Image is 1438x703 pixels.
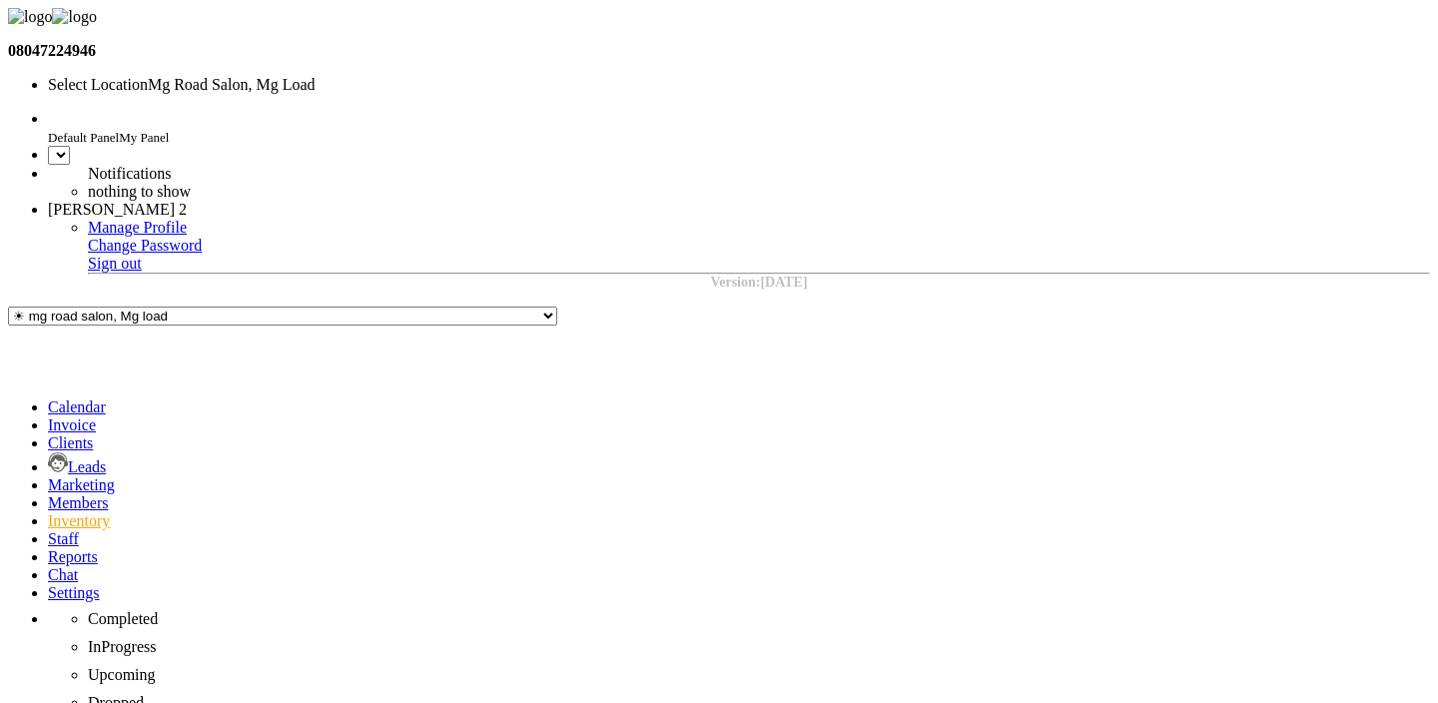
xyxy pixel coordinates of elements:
a: Members [48,494,108,511]
span: Default Panel [48,130,119,145]
img: logo [52,8,96,26]
div: Version:[DATE] [88,275,1430,291]
a: Settings [48,584,100,601]
li: nothing to show [88,183,587,201]
img: logo [8,8,52,26]
a: Sign out [88,255,142,272]
div: Notifications [88,165,587,183]
a: Staff [48,530,79,547]
span: InProgress [88,638,156,655]
a: Invoice [48,416,96,433]
a: Calendar [48,398,106,415]
span: Leads [68,458,106,475]
a: Chat [48,566,78,583]
a: Change Password [88,237,202,254]
a: Leads [48,458,106,475]
span: Upcoming [88,666,156,683]
a: Clients [48,434,93,451]
a: Marketing [48,476,115,493]
a: Manage Profile [88,219,187,236]
span: My Panel [119,130,169,145]
span: Completed [88,610,158,627]
a: Inventory [48,512,110,529]
span: [PERSON_NAME] 2 [48,201,187,218]
a: Reports [48,548,98,565]
b: 08047224946 [8,42,96,59]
